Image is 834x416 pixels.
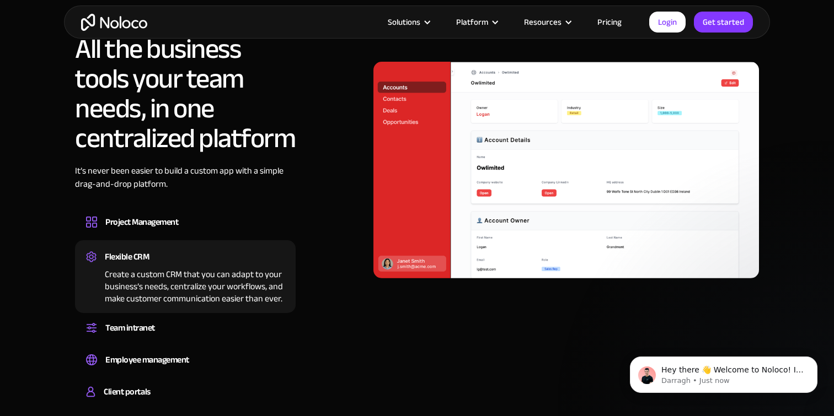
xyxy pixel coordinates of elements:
[524,15,562,29] div: Resources
[81,14,147,31] a: home
[75,34,296,153] h2: All the business tools your team needs, in one centralized platform
[104,383,150,400] div: Client portals
[694,12,753,33] a: Get started
[86,265,285,305] div: Create a custom CRM that you can adapt to your business’s needs, centralize your workflows, and m...
[86,230,285,234] div: Design custom project management tools to speed up workflows, track progress, and optimize your t...
[86,368,285,371] div: Easily manage employee information, track performance, and handle HR tasks from a single platform.
[442,15,510,29] div: Platform
[86,400,285,403] div: Build a secure, fully-branded, and personalized client portal that lets your customers self-serve.
[86,336,285,339] div: Set up a central space for your team to collaborate, share information, and stay up to date on co...
[388,15,420,29] div: Solutions
[510,15,584,29] div: Resources
[105,352,189,368] div: Employee management
[649,12,686,33] a: Login
[456,15,488,29] div: Platform
[105,320,155,336] div: Team intranet
[105,214,178,230] div: Project Management
[105,248,149,265] div: Flexible CRM
[374,15,442,29] div: Solutions
[75,164,296,207] div: It’s never been easier to build a custom app with a simple drag-and-drop platform.
[584,15,635,29] a: Pricing
[613,333,834,410] iframe: Intercom notifications message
